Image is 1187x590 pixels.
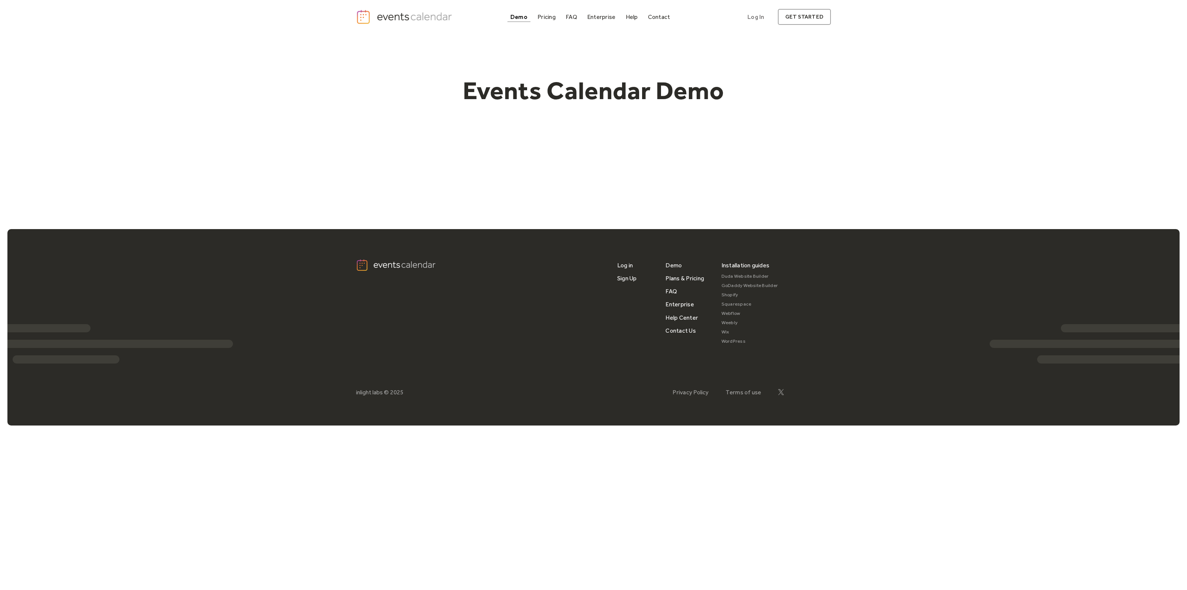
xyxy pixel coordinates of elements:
[721,272,778,281] a: Duda Website Builder
[721,327,778,337] a: Wix
[721,318,778,327] a: Weebly
[584,12,618,22] a: Enterprise
[673,389,708,396] a: Privacy Policy
[726,389,762,396] a: Terms of use
[665,311,698,324] a: Help Center
[665,285,677,298] a: FAQ
[535,12,559,22] a: Pricing
[645,12,673,22] a: Contact
[721,337,778,346] a: WordPress
[566,15,577,19] div: FAQ
[356,9,454,25] a: home
[623,12,641,22] a: Help
[587,15,615,19] div: Enterprise
[390,389,404,396] div: 2025
[778,9,831,25] a: get started
[617,272,637,285] a: Sign Up
[721,259,770,272] div: Installation guides
[665,324,696,337] a: Contact Us
[721,281,778,290] a: GoDaddy Website Builder
[665,272,704,285] a: Plans & Pricing
[617,259,633,272] a: Log in
[665,298,694,311] a: Enterprise
[510,15,527,19] div: Demo
[740,9,772,25] a: Log In
[721,309,778,318] a: Webflow
[507,12,530,22] a: Demo
[537,15,556,19] div: Pricing
[665,259,682,272] a: Demo
[648,15,670,19] div: Contact
[356,389,389,396] div: inlight labs ©
[451,75,736,106] h1: Events Calendar Demo
[626,15,638,19] div: Help
[721,300,778,309] a: Squarespace
[721,290,778,300] a: Shopify
[563,12,580,22] a: FAQ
